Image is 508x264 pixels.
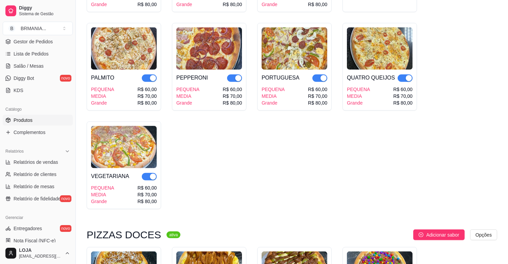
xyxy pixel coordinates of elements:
[14,38,53,45] span: Gestor de Pedidos
[19,254,62,259] span: [EMAIL_ADDRESS][DOMAIN_NAME]
[137,86,157,93] div: R$ 60,00
[14,183,54,190] span: Relatório de mesas
[393,100,413,106] div: R$ 80,00
[19,11,70,17] span: Sistema de Gestão
[14,75,34,82] span: Diggy Bot
[347,100,370,106] div: Grande
[91,184,114,191] div: PEQUENA
[91,191,114,198] div: MEDIA
[176,100,199,106] div: Grande
[91,86,114,93] div: PEQUENA
[21,25,46,32] div: BRMANIA ...
[91,27,157,70] img: product-image
[3,85,73,96] a: KDS
[137,1,157,8] div: R$ 80,00
[91,198,114,205] div: Grande
[176,1,199,8] div: Grande
[14,50,49,57] span: Lista de Pedidos
[3,73,73,84] a: Diggy Botnovo
[137,191,157,198] div: R$ 70,00
[3,181,73,192] a: Relatório de mesas
[419,233,423,237] span: plus-circle
[308,100,327,106] div: R$ 80,00
[137,198,157,205] div: R$ 80,00
[14,195,61,202] span: Relatório de fidelidade
[3,61,73,71] a: Salão / Mesas
[19,247,62,254] span: LOJA
[8,25,15,32] span: B
[87,231,161,239] h3: PIZZAS DOCES
[308,93,327,100] div: R$ 70,00
[176,86,199,93] div: PEQUENA
[167,232,180,238] sup: ativa
[3,245,73,261] button: LOJA[EMAIL_ADDRESS][DOMAIN_NAME]
[5,149,24,154] span: Relatórios
[3,193,73,204] a: Relatório de fidelidadenovo
[347,27,413,70] img: product-image
[91,172,129,180] div: VEGETARIANA
[262,93,285,100] div: MEDIA
[176,93,199,100] div: MEDIA
[14,63,44,69] span: Salão / Mesas
[91,74,114,82] div: PALMITO
[3,48,73,59] a: Lista de Pedidos
[3,22,73,35] button: Select a team
[470,229,497,240] button: Opções
[14,171,57,178] span: Relatório de clientes
[3,235,73,246] a: Nota Fiscal (NFC-e)
[262,86,285,93] div: PEQUENA
[223,86,242,93] div: R$ 60,00
[3,127,73,138] a: Complementos
[426,231,459,239] span: Adicionar sabor
[14,159,58,166] span: Relatórios de vendas
[262,1,285,8] div: Grande
[223,100,242,106] div: R$ 80,00
[308,86,327,93] div: R$ 60,00
[137,184,157,191] div: R$ 60,00
[91,1,114,8] div: Grande
[3,169,73,180] a: Relatório de clientes
[347,93,370,100] div: MEDIA
[262,27,327,70] img: product-image
[14,129,45,136] span: Complementos
[3,104,73,115] div: Catálogo
[3,3,73,19] a: DiggySistema de Gestão
[14,237,56,244] span: Nota Fiscal (NFC-e)
[91,100,114,106] div: Grande
[14,225,42,232] span: Entregadores
[19,5,70,11] span: Diggy
[262,100,285,106] div: Grande
[14,117,32,124] span: Produtos
[347,74,395,82] div: QUATRO QUEIJOS
[3,223,73,234] a: Entregadoresnovo
[223,1,242,8] div: R$ 80,00
[476,231,492,239] span: Opções
[3,157,73,168] a: Relatórios de vendas
[137,100,157,106] div: R$ 80,00
[14,87,23,94] span: KDS
[223,93,242,100] div: R$ 70,00
[3,212,73,223] div: Gerenciar
[262,74,300,82] div: PORTUGUESA
[91,93,114,100] div: MEDIA
[413,229,464,240] button: Adicionar sabor
[137,93,157,100] div: R$ 70,00
[347,86,370,93] div: PEQUENA
[3,115,73,126] a: Produtos
[176,74,208,82] div: PEPPERONI
[393,86,413,93] div: R$ 60,00
[91,126,157,168] img: product-image
[3,36,73,47] a: Gestor de Pedidos
[308,1,327,8] div: R$ 80,00
[176,27,242,70] img: product-image
[393,93,413,100] div: R$ 70,00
